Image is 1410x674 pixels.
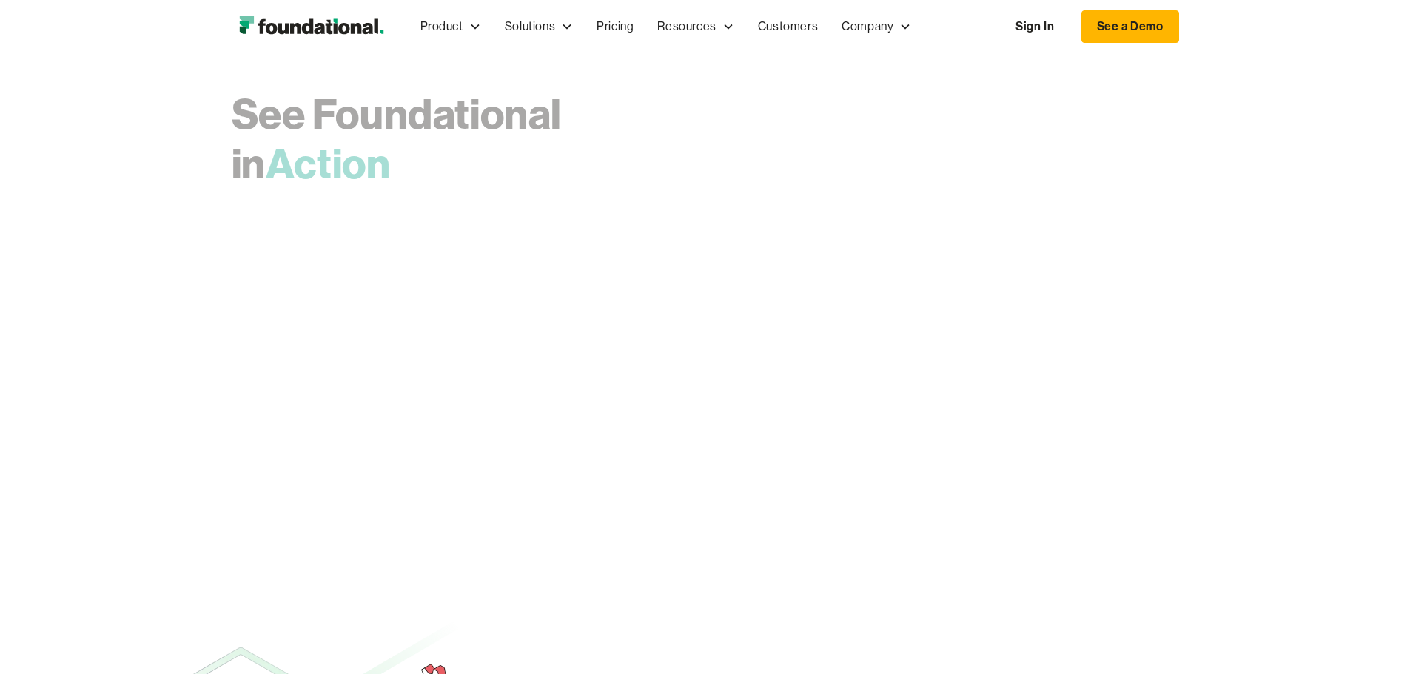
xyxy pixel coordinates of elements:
div: Product [409,2,493,51]
a: See a Demo [1081,10,1179,43]
a: Sign In [1001,11,1069,42]
div: Solutions [505,17,555,36]
div: Resources [645,2,745,51]
a: Pricing [585,2,645,51]
a: Customers [746,2,830,51]
div: Resources [657,17,716,36]
img: Foundational Logo [232,12,391,41]
a: home [232,12,391,41]
span: Action [266,137,391,189]
div: Company [830,2,923,51]
div: Company [842,17,893,36]
div: Solutions [493,2,585,51]
div: Product [420,17,463,36]
h1: See Foundational in [232,89,680,188]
